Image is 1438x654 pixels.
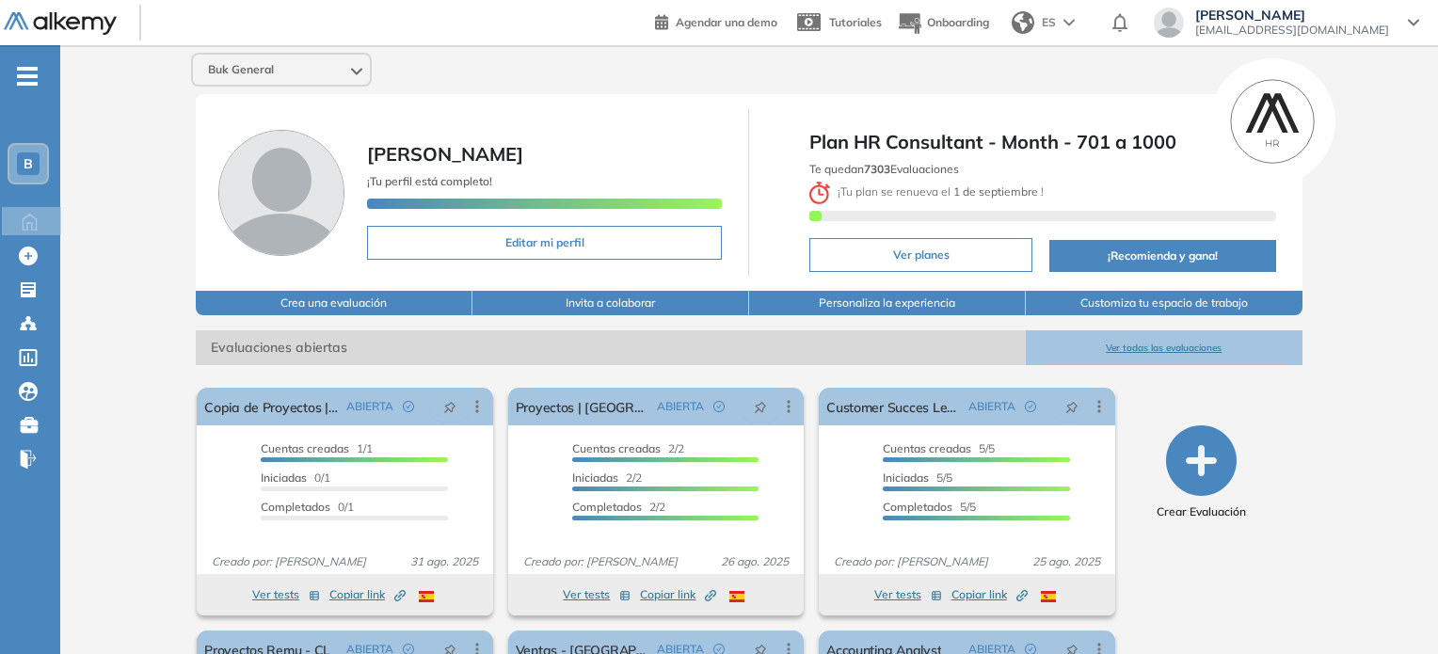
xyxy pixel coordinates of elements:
[1025,401,1036,412] span: check-circle
[809,128,1275,156] span: Plan HR Consultant - Month - 701 a 1000
[572,471,642,485] span: 2/2
[968,398,1015,415] span: ABIERTA
[17,74,38,78] i: -
[927,15,989,29] span: Onboarding
[809,184,1044,199] span: ¡ Tu plan se renueva el !
[809,182,830,204] img: clock-svg
[713,553,796,570] span: 26 ago. 2025
[1195,8,1389,23] span: [PERSON_NAME]
[883,441,971,455] span: Cuentas creadas
[883,471,929,485] span: Iniciadas
[204,553,374,570] span: Creado por: [PERSON_NAME]
[429,391,471,422] button: pushpin
[826,388,960,425] a: Customer Succes Lead
[261,441,373,455] span: 1/1
[252,583,320,606] button: Ver tests
[563,583,631,606] button: Ver tests
[1049,240,1275,272] button: ¡Recomienda y gana!
[346,398,393,415] span: ABIERTA
[572,471,618,485] span: Iniciadas
[204,388,338,425] a: Copia de Proyectos | [GEOGRAPHIC_DATA] (Nueva)
[261,471,330,485] span: 0/1
[713,401,725,412] span: check-circle
[809,238,1032,272] button: Ver planes
[864,162,890,176] b: 7303
[572,500,642,514] span: Completados
[261,500,354,514] span: 0/1
[826,553,996,570] span: Creado por: [PERSON_NAME]
[329,586,406,603] span: Copiar link
[572,441,684,455] span: 2/2
[1195,23,1389,38] span: [EMAIL_ADDRESS][DOMAIN_NAME]
[740,391,781,422] button: pushpin
[754,399,767,414] span: pushpin
[883,500,976,514] span: 5/5
[829,15,882,29] span: Tutoriales
[24,156,33,171] span: B
[367,226,722,260] button: Editar mi perfil
[640,586,716,603] span: Copiar link
[1025,553,1108,570] span: 25 ago. 2025
[729,591,744,602] img: ESP
[443,399,456,414] span: pushpin
[1065,399,1078,414] span: pushpin
[809,162,959,176] span: Te quedan Evaluaciones
[403,401,414,412] span: check-circle
[572,500,665,514] span: 2/2
[4,12,117,36] img: Logo
[218,130,344,256] img: Foto de perfil
[951,586,1028,603] span: Copiar link
[1026,330,1302,365] button: Ver todas las evaluaciones
[1051,391,1093,422] button: pushpin
[1012,11,1034,34] img: world
[874,583,942,606] button: Ver tests
[472,291,749,315] button: Invita a colaborar
[1157,425,1246,520] button: Crear Evaluación
[261,441,349,455] span: Cuentas creadas
[196,291,472,315] button: Crea una evaluación
[657,398,704,415] span: ABIERTA
[1041,591,1056,602] img: ESP
[655,9,777,32] a: Agendar una demo
[516,388,649,425] a: Proyectos | [GEOGRAPHIC_DATA] (Nueva)
[516,553,685,570] span: Creado por: [PERSON_NAME]
[951,583,1028,606] button: Copiar link
[951,184,1041,199] b: 1 de septiembre
[883,441,995,455] span: 5/5
[1063,19,1075,26] img: arrow
[883,471,952,485] span: 5/5
[883,500,952,514] span: Completados
[1157,503,1246,520] span: Crear Evaluación
[572,441,661,455] span: Cuentas creadas
[640,583,716,606] button: Copiar link
[1042,14,1056,31] span: ES
[196,330,1026,365] span: Evaluaciones abiertas
[676,15,777,29] span: Agendar una demo
[208,62,274,77] span: Buk General
[403,553,486,570] span: 31 ago. 2025
[261,500,330,514] span: Completados
[419,591,434,602] img: ESP
[1026,291,1302,315] button: Customiza tu espacio de trabajo
[367,174,492,188] span: ¡Tu perfil está completo!
[749,291,1026,315] button: Personaliza la experiencia
[261,471,307,485] span: Iniciadas
[897,3,989,43] button: Onboarding
[367,142,523,166] span: [PERSON_NAME]
[329,583,406,606] button: Copiar link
